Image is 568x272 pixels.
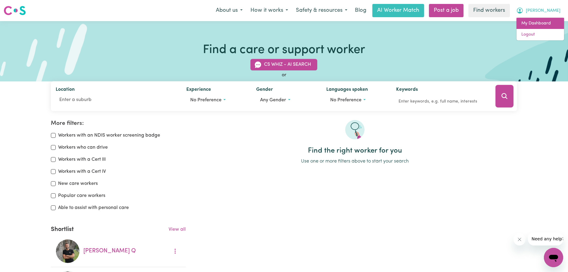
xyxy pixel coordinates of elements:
[193,158,517,165] p: Use one or more filters above to start your search
[517,18,564,29] a: My Dashboard
[326,95,387,106] button: Worker language preferences
[212,4,247,17] button: About us
[526,8,560,14] span: [PERSON_NAME]
[56,86,75,95] label: Location
[247,4,292,17] button: How it works
[512,4,564,17] button: My Account
[83,248,136,254] a: [PERSON_NAME] Q
[260,98,286,103] span: Any gender
[58,132,160,139] label: Workers with an NDIS worker screening badge
[169,247,181,256] button: More options
[396,86,418,95] label: Keywords
[396,97,487,106] input: Enter keywords, e.g. full name, interests
[186,95,247,106] button: Worker experience options
[351,4,370,17] a: Blog
[51,120,186,127] h2: More filters:
[58,204,129,211] label: Able to assist with personal care
[372,4,424,17] a: AI Worker Match
[528,232,563,245] iframe: Message from company
[169,227,186,232] a: View all
[190,98,222,103] span: No preference
[495,85,514,108] button: Search
[58,156,106,163] label: Workers with a Cert III
[517,29,564,40] a: Logout
[516,17,564,41] div: My Account
[56,95,176,106] input: Enter a suburb
[51,226,74,233] h2: Shortlist
[256,95,317,106] button: Worker gender preference
[250,59,317,71] button: CS Whiz - AI Search
[51,72,517,79] div: or
[58,180,98,187] label: New care workers
[4,4,26,17] a: Careseekers logo
[468,4,510,17] a: Find workers
[56,239,80,263] img: Ross Q
[4,4,36,9] span: Need any help?
[330,98,362,103] span: No preference
[58,168,106,175] label: Workers with a Cert IV
[514,233,526,245] iframe: Close message
[256,86,273,95] label: Gender
[186,86,211,95] label: Experience
[193,147,517,155] h2: Find the right worker for you
[544,248,563,267] iframe: Button to launch messaging window
[58,192,105,199] label: Popular care workers
[203,43,365,57] h1: Find a care or support worker
[326,86,368,95] label: Languages spoken
[58,144,108,151] label: Workers who can drive
[429,4,464,17] a: Post a job
[4,5,26,16] img: Careseekers logo
[292,4,351,17] button: Safety & resources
